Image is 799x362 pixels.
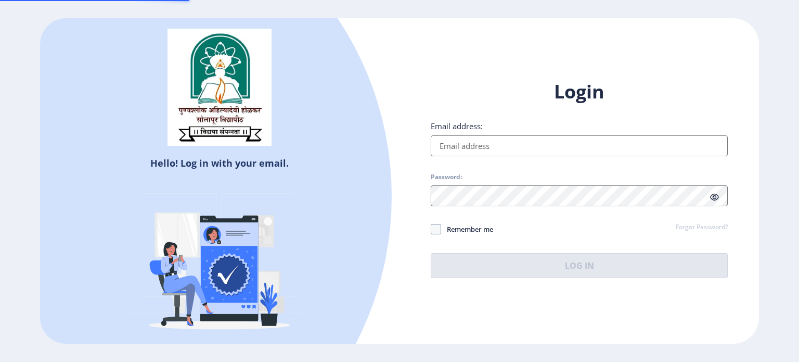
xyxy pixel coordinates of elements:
a: Forgot Password? [676,223,728,232]
span: Remember me [441,223,493,235]
img: Verified-rafiki.svg [128,173,311,356]
button: Log In [431,253,728,278]
input: Email address [431,135,728,156]
label: Password: [431,173,462,181]
h1: Login [431,79,728,104]
label: Email address: [431,121,483,131]
img: sulogo.png [167,29,272,146]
